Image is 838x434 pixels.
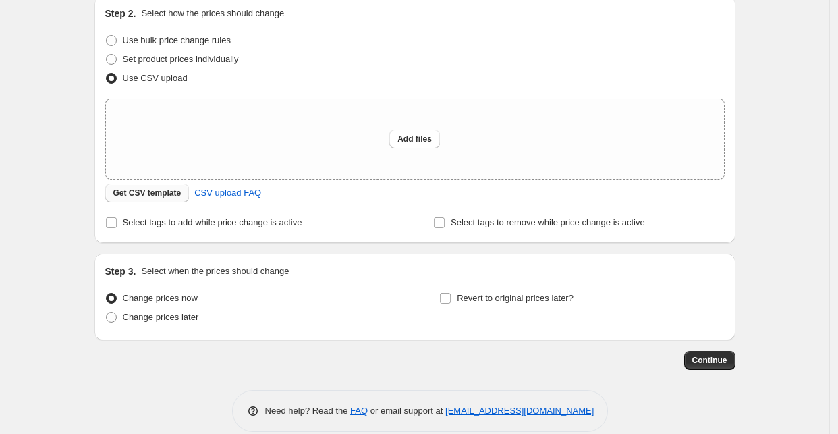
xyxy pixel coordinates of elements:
button: Continue [684,351,735,370]
span: Need help? Read the [265,406,351,416]
span: Get CSV template [113,188,181,198]
span: Revert to original prices later? [457,293,574,303]
p: Select how the prices should change [141,7,284,20]
h2: Step 3. [105,265,136,278]
p: Select when the prices should change [141,265,289,278]
h2: Step 2. [105,7,136,20]
span: Use CSV upload [123,73,188,83]
span: Add files [397,134,432,144]
a: CSV upload FAQ [186,182,269,204]
button: Add files [389,130,440,148]
span: Change prices later [123,312,199,322]
a: FAQ [350,406,368,416]
span: Continue [692,355,727,366]
span: Use bulk price change rules [123,35,231,45]
span: Change prices now [123,293,198,303]
button: Get CSV template [105,184,190,202]
span: Set product prices individually [123,54,239,64]
span: or email support at [368,406,445,416]
span: Select tags to add while price change is active [123,217,302,227]
a: [EMAIL_ADDRESS][DOMAIN_NAME] [445,406,594,416]
span: CSV upload FAQ [194,186,261,200]
span: Select tags to remove while price change is active [451,217,645,227]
